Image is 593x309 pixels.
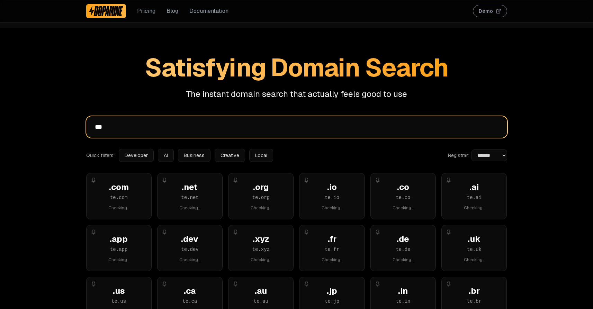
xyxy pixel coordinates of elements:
a: Documentation [189,7,228,15]
div: . uk [450,234,498,245]
div: te . in [379,298,427,305]
div: te . io [308,194,356,201]
button: Pin extension [444,228,453,236]
div: . xyz [237,234,285,245]
div: te . xyz [237,246,285,253]
div: te . jp [308,298,356,305]
div: . dev [166,234,214,245]
button: Pin extension [302,228,311,236]
button: Pin extension [374,176,382,184]
button: Pin extension [89,280,98,288]
p: The instant domain search that actually feels good to use [164,89,430,100]
button: Business [178,149,210,162]
div: te . br [450,298,498,305]
label: Registrar: [448,152,469,159]
div: . br [450,285,498,297]
div: Checking... [95,257,143,263]
a: Blog [167,7,178,15]
button: Pin extension [302,280,311,288]
div: Checking... [308,205,356,211]
button: Pin extension [160,176,169,184]
button: Pin extension [374,228,382,236]
div: Checking... [450,257,498,263]
div: . us [95,285,143,297]
div: te . de [379,246,427,253]
div: te . com [95,194,143,201]
button: Pin extension [444,280,453,288]
div: te . app [95,246,143,253]
div: Checking... [450,205,498,211]
div: . fr [308,234,356,245]
button: Pin extension [89,176,98,184]
div: . au [237,285,285,297]
div: Checking... [379,257,427,263]
button: Creative [215,149,245,162]
button: Developer [119,149,154,162]
div: . net [166,182,214,193]
button: Pin extension [231,228,240,236]
div: . de [379,234,427,245]
button: Pin extension [231,176,240,184]
div: Checking... [379,205,427,211]
div: te . fr [308,246,356,253]
div: . com [95,182,143,193]
div: Checking... [166,257,214,263]
span: Satisfying Domain Search [145,52,448,84]
div: Checking... [166,205,214,211]
img: Dopamine [89,6,124,17]
button: Pin extension [374,280,382,288]
button: AI [158,149,174,162]
div: . jp [308,285,356,297]
div: . in [379,285,427,297]
div: te . uk [450,246,498,253]
button: Pin extension [89,228,98,236]
div: . org [237,182,285,193]
span: Quick filters: [86,152,115,159]
button: Local [249,149,273,162]
div: . co [379,182,427,193]
button: Demo [473,5,507,17]
div: Checking... [95,205,143,211]
button: Pin extension [231,280,240,288]
div: . ai [450,182,498,193]
div: . io [308,182,356,193]
div: Checking... [308,257,356,263]
div: te . au [237,298,285,305]
div: . app [95,234,143,245]
div: te . net [166,194,214,201]
a: Pricing [137,7,155,15]
div: te . us [95,298,143,305]
div: te . co [379,194,427,201]
div: . ca [166,285,214,297]
div: te . ca [166,298,214,305]
div: Checking... [237,257,285,263]
button: Pin extension [444,176,453,184]
div: te . org [237,194,285,201]
button: Pin extension [302,176,311,184]
div: Checking... [237,205,285,211]
a: Dopamine [86,4,126,18]
div: te . ai [450,194,498,201]
button: Pin extension [160,228,169,236]
button: Pin extension [160,280,169,288]
div: te . dev [166,246,214,253]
